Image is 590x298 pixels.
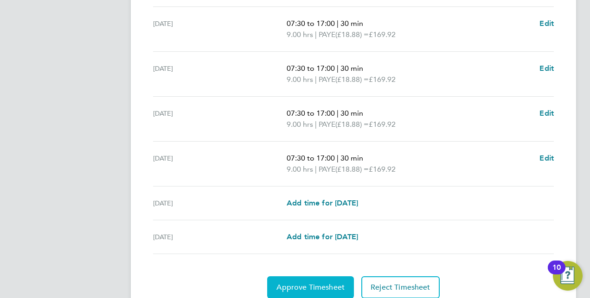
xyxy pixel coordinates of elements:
[335,165,369,174] span: (£18.88) =
[153,153,287,175] div: [DATE]
[287,232,358,241] span: Add time for [DATE]
[287,231,358,242] a: Add time for [DATE]
[153,108,287,130] div: [DATE]
[340,19,363,28] span: 30 min
[335,30,369,39] span: (£18.88) =
[315,30,317,39] span: |
[337,109,339,118] span: |
[287,165,313,174] span: 9.00 hrs
[276,283,345,292] span: Approve Timesheet
[539,63,554,74] a: Edit
[319,119,335,130] span: PAYE
[153,18,287,40] div: [DATE]
[287,199,358,207] span: Add time for [DATE]
[315,120,317,129] span: |
[369,30,396,39] span: £169.92
[369,165,396,174] span: £169.92
[539,153,554,164] a: Edit
[319,29,335,40] span: PAYE
[340,64,363,73] span: 30 min
[153,63,287,85] div: [DATE]
[371,283,430,292] span: Reject Timesheet
[335,120,369,129] span: (£18.88) =
[335,75,369,84] span: (£18.88) =
[337,19,339,28] span: |
[369,75,396,84] span: £169.92
[369,120,396,129] span: £169.92
[287,120,313,129] span: 9.00 hrs
[153,198,287,209] div: [DATE]
[287,19,335,28] span: 07:30 to 17:00
[287,64,335,73] span: 07:30 to 17:00
[539,109,554,118] span: Edit
[319,74,335,85] span: PAYE
[287,198,358,209] a: Add time for [DATE]
[337,64,339,73] span: |
[539,154,554,162] span: Edit
[287,154,335,162] span: 07:30 to 17:00
[337,154,339,162] span: |
[340,109,363,118] span: 30 min
[287,30,313,39] span: 9.00 hrs
[553,261,583,291] button: Open Resource Center, 10 new notifications
[552,267,561,279] div: 10
[539,108,554,119] a: Edit
[539,18,554,29] a: Edit
[315,75,317,84] span: |
[287,109,335,118] span: 07:30 to 17:00
[153,231,287,242] div: [DATE]
[319,164,335,175] span: PAYE
[539,64,554,73] span: Edit
[340,154,363,162] span: 30 min
[539,19,554,28] span: Edit
[315,165,317,174] span: |
[287,75,313,84] span: 9.00 hrs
